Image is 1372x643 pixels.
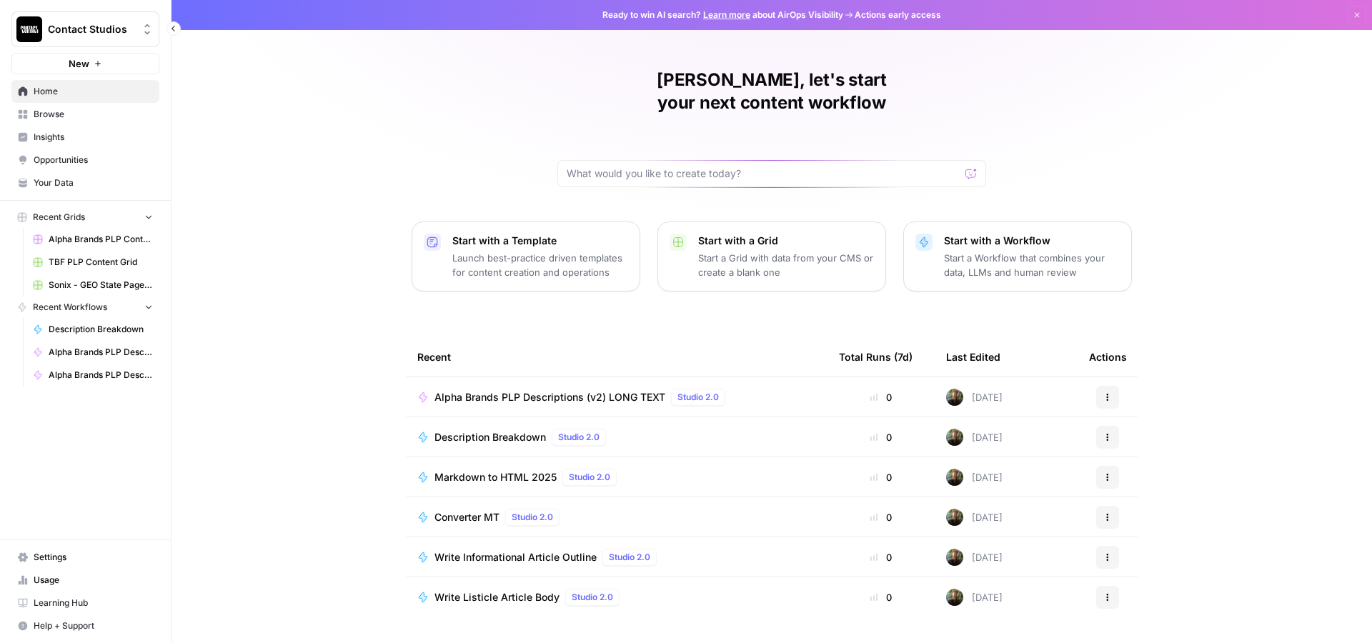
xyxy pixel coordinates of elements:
[417,469,816,486] a: Markdown to HTML 2025Studio 2.0
[11,296,159,318] button: Recent Workflows
[839,590,923,604] div: 0
[839,337,913,377] div: Total Runs (7d)
[558,431,600,444] span: Studio 2.0
[417,389,816,406] a: Alpha Brands PLP Descriptions (v2) LONG TEXTStudio 2.0
[11,126,159,149] a: Insights
[34,85,153,98] span: Home
[34,108,153,121] span: Browse
[434,550,597,564] span: Write Informational Article Outline
[412,221,640,291] button: Start with a TemplateLaunch best-practice driven templates for content creation and operations
[946,389,1003,406] div: [DATE]
[417,589,816,606] a: Write Listicle Article BodyStudio 2.0
[49,256,153,269] span: TBF PLP Content Grid
[11,80,159,103] a: Home
[946,469,1003,486] div: [DATE]
[944,234,1120,248] p: Start with a Workflow
[434,470,557,484] span: Markdown to HTML 2025
[417,429,816,446] a: Description BreakdownStudio 2.0
[417,337,816,377] div: Recent
[69,56,89,71] span: New
[49,323,153,336] span: Description Breakdown
[946,389,963,406] img: vlbh6tvzzzm1xxij3znetyf2jnu7
[11,546,159,569] a: Settings
[11,171,159,194] a: Your Data
[434,510,499,524] span: Converter MT
[417,549,816,566] a: Write Informational Article OutlineStudio 2.0
[903,221,1132,291] button: Start with a WorkflowStart a Workflow that combines your data, LLMs and human review
[677,391,719,404] span: Studio 2.0
[839,470,923,484] div: 0
[34,597,153,609] span: Learning Hub
[946,549,963,566] img: vlbh6tvzzzm1xxij3znetyf2jnu7
[698,234,874,248] p: Start with a Grid
[34,619,153,632] span: Help + Support
[434,430,546,444] span: Description Breakdown
[11,11,159,47] button: Workspace: Contact Studios
[452,251,628,279] p: Launch best-practice driven templates for content creation and operations
[946,549,1003,566] div: [DATE]
[946,337,1000,377] div: Last Edited
[557,69,986,114] h1: [PERSON_NAME], let's start your next content workflow
[417,509,816,526] a: Converter MTStudio 2.0
[946,589,963,606] img: vlbh6tvzzzm1xxij3znetyf2jnu7
[33,211,85,224] span: Recent Grids
[946,429,963,446] img: vlbh6tvzzzm1xxij3znetyf2jnu7
[1089,337,1127,377] div: Actions
[946,509,1003,526] div: [DATE]
[567,166,960,181] input: What would you like to create today?
[452,234,628,248] p: Start with a Template
[11,592,159,614] a: Learning Hub
[34,176,153,189] span: Your Data
[26,274,159,296] a: Sonix - GEO State Pages Grid
[569,471,610,484] span: Studio 2.0
[512,511,553,524] span: Studio 2.0
[855,9,941,21] span: Actions early access
[16,16,42,42] img: Contact Studios Logo
[34,574,153,587] span: Usage
[26,341,159,364] a: Alpha Brands PLP Descriptions (v2)
[944,251,1120,279] p: Start a Workflow that combines your data, LLMs and human review
[49,346,153,359] span: Alpha Brands PLP Descriptions (v2)
[946,589,1003,606] div: [DATE]
[703,9,750,20] a: Learn more
[34,551,153,564] span: Settings
[434,390,665,404] span: Alpha Brands PLP Descriptions (v2) LONG TEXT
[11,614,159,637] button: Help + Support
[434,590,560,604] span: Write Listicle Article Body
[26,318,159,341] a: Description Breakdown
[657,221,886,291] button: Start with a GridStart a Grid with data from your CMS or create a blank one
[34,154,153,166] span: Opportunities
[49,369,153,382] span: Alpha Brands PLP Descriptions (v2) LONG TEXT
[11,206,159,228] button: Recent Grids
[839,510,923,524] div: 0
[48,22,134,36] span: Contact Studios
[698,251,874,279] p: Start a Grid with data from your CMS or create a blank one
[839,550,923,564] div: 0
[26,228,159,251] a: Alpha Brands PLP Content Grid
[946,509,963,526] img: vlbh6tvzzzm1xxij3znetyf2jnu7
[946,469,963,486] img: vlbh6tvzzzm1xxij3znetyf2jnu7
[11,569,159,592] a: Usage
[946,429,1003,446] div: [DATE]
[602,9,843,21] span: Ready to win AI search? about AirOps Visibility
[839,430,923,444] div: 0
[11,149,159,171] a: Opportunities
[33,301,107,314] span: Recent Workflows
[26,364,159,387] a: Alpha Brands PLP Descriptions (v2) LONG TEXT
[11,103,159,126] a: Browse
[572,591,613,604] span: Studio 2.0
[609,551,650,564] span: Studio 2.0
[34,131,153,144] span: Insights
[839,390,923,404] div: 0
[11,53,159,74] button: New
[49,279,153,291] span: Sonix - GEO State Pages Grid
[26,251,159,274] a: TBF PLP Content Grid
[49,233,153,246] span: Alpha Brands PLP Content Grid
